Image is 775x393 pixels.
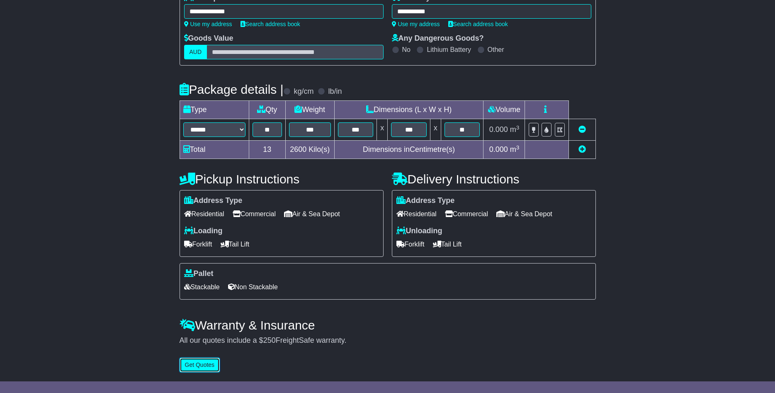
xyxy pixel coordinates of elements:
[396,227,442,236] label: Unloading
[496,207,552,220] span: Air & Sea Depot
[483,101,525,119] td: Volume
[285,141,334,159] td: Kilo(s)
[180,141,249,159] td: Total
[402,46,411,54] label: No
[180,336,596,345] div: All our quotes include a $ FreightSafe warranty.
[396,207,437,220] span: Residential
[489,125,508,134] span: 0.000
[290,145,306,154] span: 2600
[510,125,520,134] span: m
[184,34,233,43] label: Goods Value
[396,196,455,205] label: Address Type
[249,101,285,119] td: Qty
[433,238,462,251] span: Tail Lift
[249,141,285,159] td: 13
[516,144,520,151] sup: 3
[448,21,508,27] a: Search address book
[510,145,520,154] span: m
[489,145,508,154] span: 0.000
[180,318,596,332] h4: Warranty & Insurance
[396,238,425,251] span: Forklift
[334,101,483,119] td: Dimensions (L x W x H)
[392,34,484,43] label: Any Dangerous Goods?
[184,207,224,220] span: Residential
[221,238,250,251] span: Tail Lift
[263,336,276,344] span: 250
[427,46,471,54] label: Lithium Battery
[180,101,249,119] td: Type
[184,21,232,27] a: Use my address
[285,101,334,119] td: Weight
[184,281,220,293] span: Stackable
[488,46,504,54] label: Other
[294,87,313,96] label: kg/cm
[578,125,586,134] a: Remove this item
[377,119,388,141] td: x
[392,172,596,186] h4: Delivery Instructions
[180,83,284,96] h4: Package details |
[516,124,520,131] sup: 3
[184,269,214,278] label: Pallet
[228,281,278,293] span: Non Stackable
[430,119,441,141] td: x
[180,172,384,186] h4: Pickup Instructions
[241,21,300,27] a: Search address book
[184,227,223,236] label: Loading
[180,358,220,372] button: Get Quotes
[284,207,340,220] span: Air & Sea Depot
[184,196,243,205] label: Address Type
[578,145,586,154] a: Add new item
[184,45,207,59] label: AUD
[392,21,440,27] a: Use my address
[334,141,483,159] td: Dimensions in Centimetre(s)
[328,87,342,96] label: lb/in
[233,207,276,220] span: Commercial
[184,238,212,251] span: Forklift
[445,207,488,220] span: Commercial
